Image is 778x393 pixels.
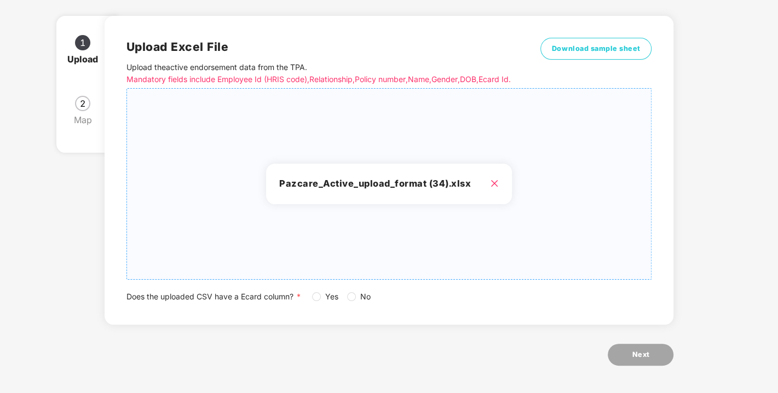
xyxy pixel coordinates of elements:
[356,291,375,303] span: No
[126,61,521,85] p: Upload the active endorsement data from the TPA .
[80,38,85,47] span: 1
[80,99,85,108] span: 2
[126,38,521,56] h2: Upload Excel File
[321,291,343,303] span: Yes
[126,73,521,85] p: Mandatory fields include Employee Id (HRIS code), Relationship, Policy number, Name, Gender, DOB,...
[279,177,499,191] h3: Pazcare_Active_upload_format (34).xlsx
[74,111,101,129] div: Map
[126,291,652,303] div: Does the uploaded CSV have a Ecard column?
[67,50,107,68] div: Upload
[540,38,652,60] button: Download sample sheet
[552,43,641,54] span: Download sample sheet
[490,179,499,188] span: close
[127,89,652,279] span: Pazcare_Active_upload_format (34).xlsx close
